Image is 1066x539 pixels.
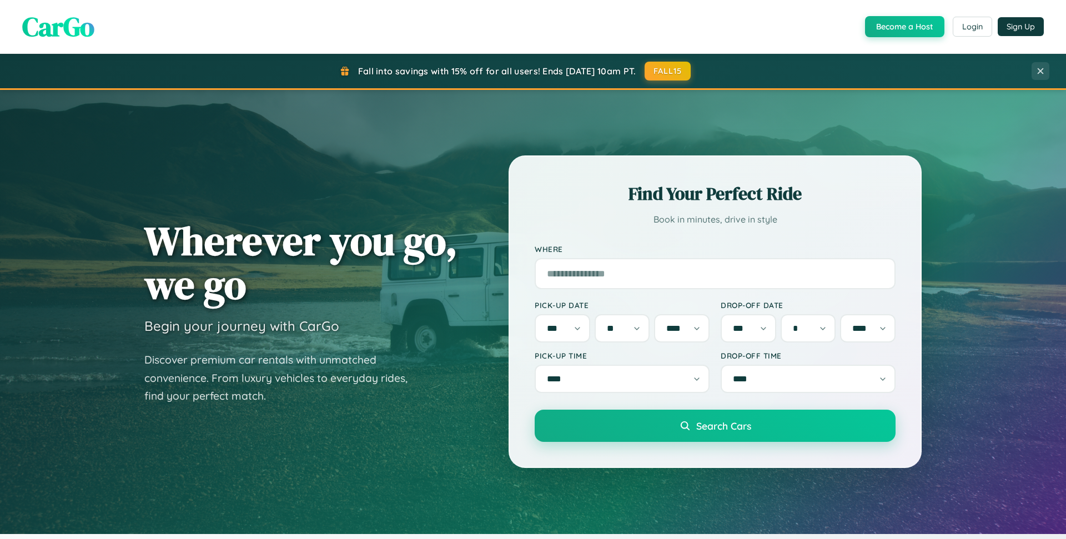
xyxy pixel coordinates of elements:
[535,244,896,254] label: Where
[535,410,896,442] button: Search Cars
[535,182,896,206] h2: Find Your Perfect Ride
[645,62,691,80] button: FALL15
[144,318,339,334] h3: Begin your journey with CarGo
[22,8,94,45] span: CarGo
[721,351,896,360] label: Drop-off Time
[144,351,422,405] p: Discover premium car rentals with unmatched convenience. From luxury vehicles to everyday rides, ...
[358,66,636,77] span: Fall into savings with 15% off for all users! Ends [DATE] 10am PT.
[535,211,896,228] p: Book in minutes, drive in style
[998,17,1044,36] button: Sign Up
[535,351,710,360] label: Pick-up Time
[696,420,751,432] span: Search Cars
[953,17,992,37] button: Login
[865,16,944,37] button: Become a Host
[721,300,896,310] label: Drop-off Date
[535,300,710,310] label: Pick-up Date
[144,219,457,306] h1: Wherever you go, we go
